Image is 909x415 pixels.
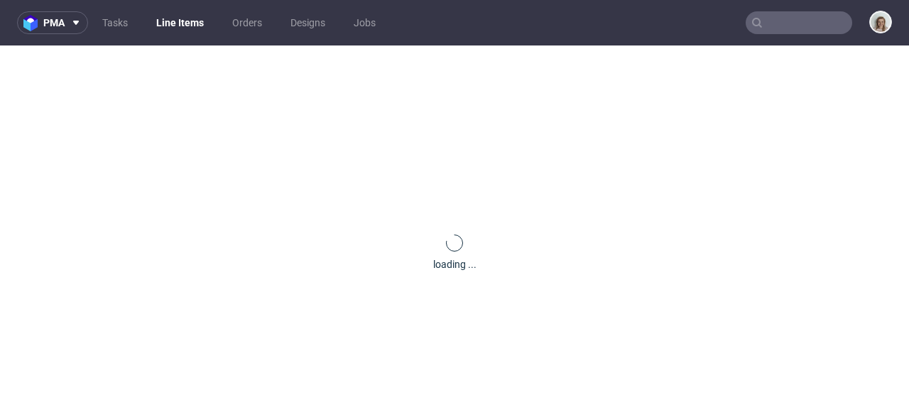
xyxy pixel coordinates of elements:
[871,12,891,32] img: Monika Poźniak
[224,11,271,34] a: Orders
[94,11,136,34] a: Tasks
[345,11,384,34] a: Jobs
[148,11,212,34] a: Line Items
[23,15,43,31] img: logo
[43,18,65,28] span: pma
[17,11,88,34] button: pma
[282,11,334,34] a: Designs
[433,257,477,271] div: loading ...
